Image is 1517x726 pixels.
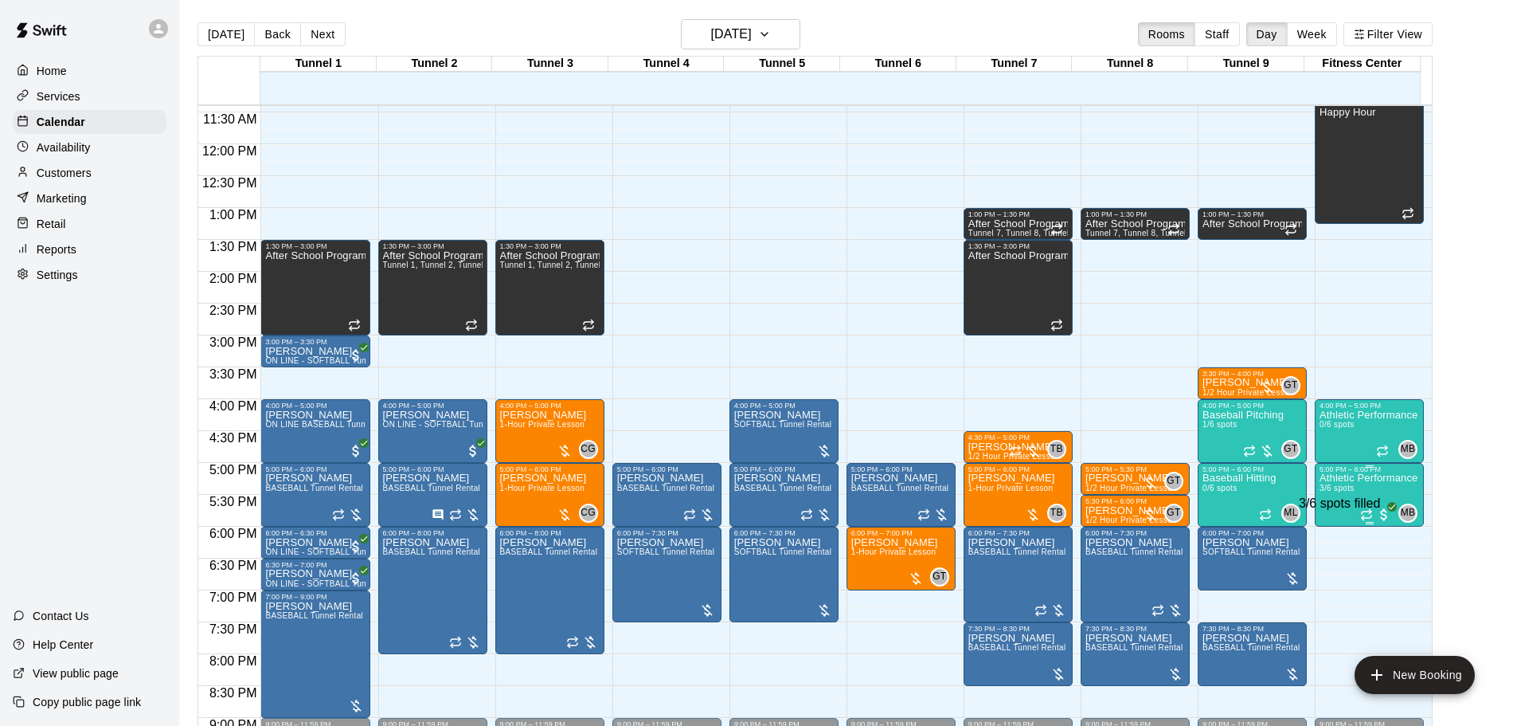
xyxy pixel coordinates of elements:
span: Recurring event [348,319,361,332]
p: Reports [37,241,76,257]
span: 6:00 PM [205,527,261,540]
h6: [DATE] [711,23,752,45]
span: 1-Hour Private Lesson [968,484,1054,493]
div: 5:00 PM – 6:00 PM [1202,465,1302,473]
div: Tunnel 9 [1188,57,1304,72]
div: 4:00 PM – 5:00 PM: Athletic Performance [1315,399,1424,463]
div: 4:00 PM – 5:00 PM [383,402,483,410]
div: Tunnel 2 [377,57,493,72]
div: 7:30 PM – 8:30 PM [968,625,1068,633]
div: 1:30 PM – 3:00 PM: After School Program [260,240,369,336]
span: BASEBALL Tunnel Rental [1202,643,1300,652]
span: Marcus Lucas [1288,504,1300,523]
div: Tate Budnick [1047,440,1066,459]
span: BASEBALL Tunnel Rental [265,484,363,493]
div: 4:30 PM – 5:00 PM [968,434,1068,441]
span: MB [1401,441,1416,457]
span: Corrin Green [585,504,598,523]
span: 3:00 PM [205,336,261,349]
p: Copy public page link [33,694,141,710]
span: 7:00 PM [205,591,261,604]
span: 1/6 spots filled [1202,420,1237,429]
div: 1:00 PM – 1:30 PM [1202,210,1302,218]
div: 1:00 PM – 1:30 PM: After School Program [964,208,1073,240]
span: Gilbert Tussey [1288,376,1300,395]
div: 4:00 PM – 5:00 PM: Baseball Pitching [1198,399,1307,463]
div: 5:00 PM – 6:00 PM [734,465,834,473]
div: 1:30 PM – 3:00 PM [500,242,600,250]
div: 5:00 PM – 6:00 PM: Baseball Hitting [1198,463,1307,527]
div: 6:00 PM – 8:00 PM: BASEBALL Tunnel Rental [378,527,487,654]
div: 4:00 PM – 5:00 PM: Michael Stegge [260,399,369,463]
span: All customers have paid [348,571,364,587]
div: 6:00 PM – 7:30 PM [968,529,1068,537]
div: Megan Bratetic [1398,504,1417,523]
div: 6:30 PM – 7:00 PM: Tim Bronner [260,559,369,591]
span: Tunnel 7, Tunnel 8, Tunnel 9 [968,229,1077,237]
a: Reports [13,237,166,261]
span: Recurring event [449,636,462,649]
div: 5:00 PM – 6:00 PM: BASEBALL Tunnel Rental [612,463,721,527]
span: Corrin Green [585,440,598,459]
div: 5:00 PM – 6:00 PM: BASEBALL Tunnel Rental [729,463,839,527]
span: ON LINE BASEBALL Tunnel 1-6 Rental [265,420,414,429]
div: 7:30 PM – 8:30 PM: BASEBALL Tunnel Rental [1198,622,1307,686]
button: [DATE] [681,19,800,49]
p: Retail [37,216,66,232]
div: Tunnel 7 [956,57,1073,72]
span: 5:30 PM [205,495,261,508]
span: 4:00 PM [205,399,261,413]
button: Week [1287,22,1337,46]
span: BASEBALL Tunnel Rental [1085,643,1183,652]
a: Marketing [13,186,166,210]
span: Recurring event [1243,445,1256,457]
span: ML [1284,505,1297,521]
span: BASEBALL Tunnel Rental [265,611,363,620]
span: BASEBALL Tunnel Rental [968,547,1066,556]
span: GT [1284,441,1297,457]
div: Customers [13,161,166,185]
div: 4:00 PM – 5:00 PM [265,402,365,410]
span: Recurring event [1151,604,1164,617]
span: SOFTBALL Tunnel Rental [734,420,832,429]
div: 3:00 PM – 3:30 PM: Louis Valenzuela [260,336,369,367]
button: Next [300,22,345,46]
div: 6:00 PM – 7:30 PM: BASEBALL Tunnel Rental [1081,527,1190,622]
div: 6:00 PM – 7:30 PM [617,529,717,537]
div: 5:00 PM – 5:30 PM [1085,465,1185,473]
p: Marketing [37,190,87,206]
div: 4:30 PM – 5:00 PM: 1/2 Hour Private Lesson [964,431,1073,463]
p: Calendar [37,114,85,130]
span: ON LINE - SOFTBALL Tunnel 1-6 Rental [265,356,419,365]
p: Help Center [33,637,93,653]
span: 6:30 PM [205,559,261,572]
span: ON LINE - SOFTBALL Tunnel 1-6 Rental [265,547,419,556]
div: 7:30 PM – 8:30 PM: BASEBALL Tunnel Rental [964,622,1073,686]
div: 7:00 PM – 9:00 PM [265,593,365,601]
div: 4:00 PM – 5:00 PM: SOFTBALL Tunnel Rental [729,399,839,463]
div: Calendar [13,110,166,134]
div: 6:00 PM – 8:00 PM: BASEBALL Tunnel Rental [495,527,604,654]
span: All customers have paid [348,347,364,363]
div: Tunnel 3 [492,57,608,72]
div: 7:30 PM – 8:30 PM [1202,625,1302,633]
div: Megan Bratetic [1398,440,1417,459]
span: Recurring event [582,319,595,332]
button: Rooms [1138,22,1195,46]
div: Tunnel 4 [608,57,725,72]
span: All customers have paid [348,539,364,555]
span: Tunnel 1, Tunnel 2, Tunnel 3 [500,261,608,269]
div: Corrin Green [579,504,598,523]
span: Gilbert Tussey [1171,504,1183,523]
span: MB [1401,505,1416,521]
div: 6:00 PM – 7:30 PM: BASEBALL Tunnel Rental [964,527,1073,622]
span: 1/2 Hour Private Lesson [1202,388,1294,397]
div: 1:30 PM – 3:00 PM: After School Program [964,240,1073,336]
span: BASEBALL Tunnel Rental [383,484,481,493]
span: Megan Bratetic [1405,504,1417,523]
div: Availability [13,135,166,159]
span: 8:00 PM [205,654,261,668]
span: 12:30 PM [198,176,260,190]
span: Recurring event [332,508,345,521]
